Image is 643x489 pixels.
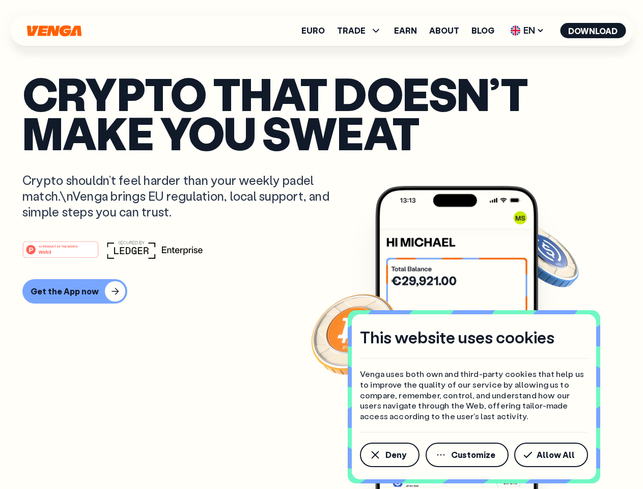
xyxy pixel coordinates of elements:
img: USDC coin [508,219,581,292]
div: Get the App now [31,286,99,296]
a: #1 PRODUCT OF THE MONTHWeb3 [22,247,99,260]
span: EN [507,22,548,39]
button: Deny [360,443,420,467]
a: About [429,26,459,35]
button: Get the App now [22,279,127,304]
a: Earn [394,26,417,35]
a: Get the App now [22,279,621,304]
p: Crypto that doesn’t make you sweat [22,74,621,152]
span: Allow All [537,451,575,459]
svg: Home [25,25,82,37]
h4: This website uses cookies [360,327,554,348]
img: flag-uk [510,25,520,36]
span: Deny [385,451,406,459]
button: Customize [426,443,509,467]
tspan: #1 PRODUCT OF THE MONTH [39,244,77,248]
img: Bitcoin [309,288,401,379]
button: Allow All [514,443,588,467]
button: Download [560,23,626,38]
p: Venga uses both own and third-party cookies that help us to improve the quality of our service by... [360,369,588,422]
span: Customize [451,451,495,459]
a: Blog [471,26,494,35]
a: Euro [301,26,325,35]
span: TRADE [337,26,366,35]
p: Crypto shouldn’t feel harder than your weekly padel match.\nVenga brings EU regulation, local sup... [22,172,344,220]
span: TRADE [337,24,382,37]
tspan: Web3 [39,249,51,254]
